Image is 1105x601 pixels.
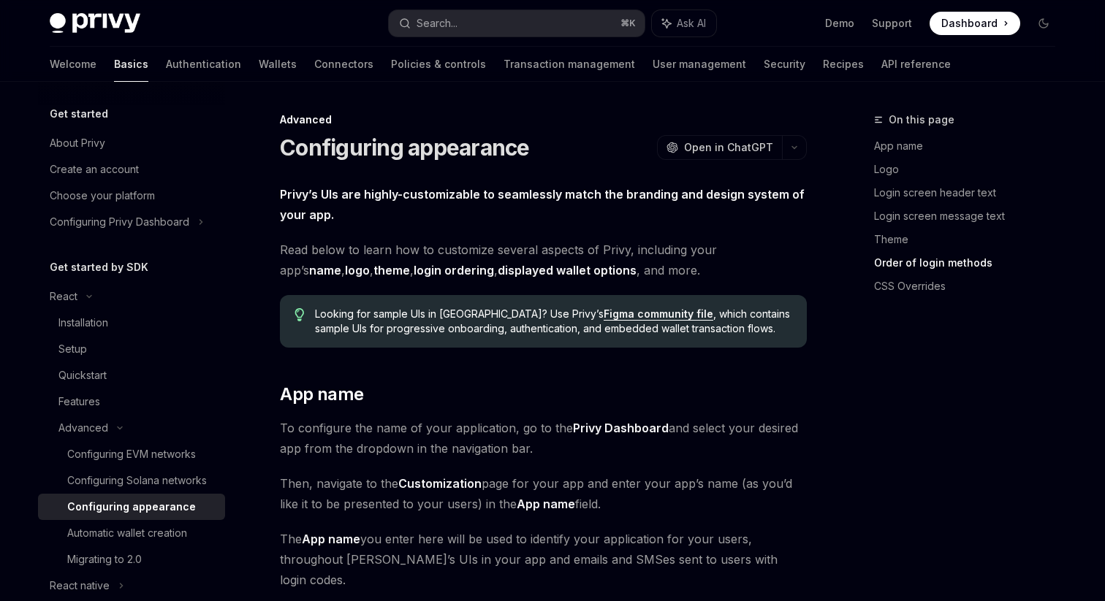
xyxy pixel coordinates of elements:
a: displayed wallet options [498,263,637,278]
svg: Tip [295,308,305,321]
div: Advanced [280,112,807,127]
div: Configuring Solana networks [67,472,207,489]
strong: Privy’s UIs are highly-customizable to seamlessly match the branding and design system of your app. [280,187,805,222]
div: React [50,288,77,305]
a: Support [872,16,912,31]
a: Security [764,47,805,82]
a: login ordering [414,263,494,278]
a: Configuring Solana networks [38,467,225,494]
strong: Privy Dashboard [573,421,669,435]
a: Login screen header text [874,181,1067,204]
div: About Privy [50,134,105,152]
a: Order of login methods [874,251,1067,275]
a: Login screen message text [874,204,1067,228]
span: Dashboard [941,16,998,31]
a: Authentication [166,47,241,82]
a: User management [653,47,746,82]
strong: Customization [398,476,482,491]
div: React native [50,577,110,594]
h5: Get started by SDK [50,259,148,276]
div: Choose your platform [50,187,155,204]
a: Demo [825,16,854,31]
a: Policies & controls [391,47,486,82]
div: Advanced [58,419,108,437]
a: Theme [874,228,1067,251]
div: Migrating to 2.0 [67,551,142,568]
a: Basics [114,47,148,82]
div: Installation [58,314,108,332]
a: Transaction management [504,47,635,82]
a: About Privy [38,130,225,156]
a: CSS Overrides [874,275,1067,298]
a: Automatic wallet creation [38,520,225,546]
h5: Get started [50,105,108,123]
a: Recipes [823,47,864,82]
div: Quickstart [58,367,107,384]
span: Open in ChatGPT [684,140,773,155]
a: Features [38,388,225,415]
a: name [309,263,341,278]
a: Welcome [50,47,96,82]
span: App name [280,383,363,406]
a: Configuring EVM networks [38,441,225,467]
a: Installation [38,310,225,336]
div: Setup [58,340,87,358]
strong: App name [517,497,575,511]
span: The you enter here will be used to identify your application for your users, throughout [PERSON_N... [280,529,807,590]
div: Create an account [50,161,139,178]
a: Setup [38,336,225,362]
div: Configuring appearance [67,498,196,516]
div: Search... [417,15,457,32]
a: logo [345,263,370,278]
div: Configuring EVM networks [67,445,196,463]
span: On this page [889,111,954,129]
button: Open in ChatGPT [657,135,782,160]
a: Logo [874,158,1067,181]
a: App name [874,134,1067,158]
a: Figma community file [604,307,713,321]
a: Configuring appearance [38,494,225,520]
span: Looking for sample UIs in [GEOGRAPHIC_DATA]? Use Privy’s , which contains sample UIs for progress... [315,307,792,336]
a: Dashboard [930,12,1020,35]
span: ⌘ K [620,18,636,29]
a: Choose your platform [38,183,225,209]
span: To configure the name of your application, go to the and select your desired app from the dropdow... [280,418,807,459]
span: Then, navigate to the page for your app and enter your app’s name (as you’d like it to be present... [280,473,807,514]
h1: Configuring appearance [280,134,530,161]
a: Connectors [314,47,373,82]
div: Configuring Privy Dashboard [50,213,189,231]
a: Create an account [38,156,225,183]
div: Automatic wallet creation [67,524,187,542]
a: Wallets [259,47,297,82]
a: API reference [881,47,951,82]
span: Read below to learn how to customize several aspects of Privy, including your app’s , , , , , and... [280,240,807,280]
a: Quickstart [38,362,225,388]
div: Features [58,393,100,410]
button: Toggle dark mode [1032,12,1055,35]
span: Ask AI [677,16,706,31]
img: dark logo [50,13,140,34]
a: Migrating to 2.0 [38,546,225,573]
button: Search...⌘K [389,10,645,37]
a: theme [373,263,410,278]
button: Ask AI [652,10,716,37]
strong: App name [302,532,360,546]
